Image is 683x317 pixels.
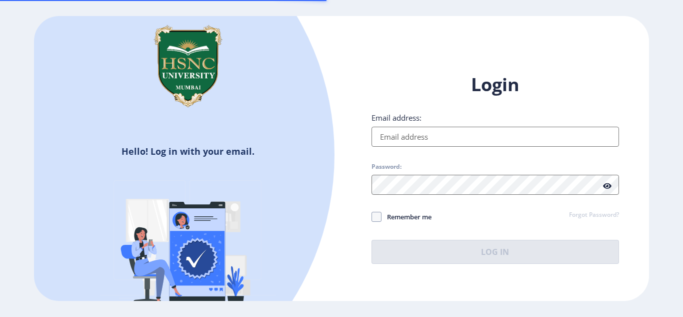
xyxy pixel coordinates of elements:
[138,16,238,116] img: hsnc.png
[381,211,431,223] span: Remember me
[371,240,619,264] button: Log In
[371,113,421,123] label: Email address:
[371,163,401,171] label: Password:
[371,127,619,147] input: Email address
[371,73,619,97] h1: Login
[569,211,619,220] a: Forgot Password?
